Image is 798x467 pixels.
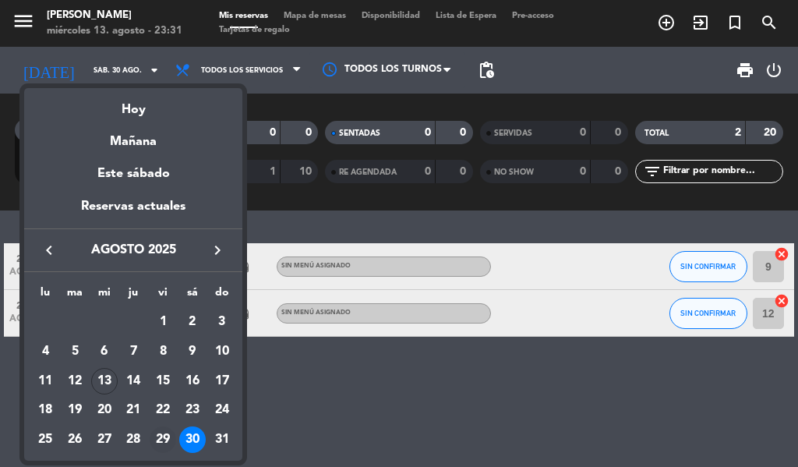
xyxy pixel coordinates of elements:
div: 5 [62,338,88,365]
td: 18 de agosto de 2025 [30,396,60,426]
div: 10 [209,338,235,365]
div: 6 [91,338,118,365]
div: 9 [179,338,206,365]
td: 10 de agosto de 2025 [207,337,237,366]
td: 6 de agosto de 2025 [90,337,119,366]
div: 26 [62,426,88,453]
div: 20 [91,398,118,424]
td: 9 de agosto de 2025 [178,337,207,366]
td: 24 de agosto de 2025 [207,396,237,426]
td: 27 de agosto de 2025 [90,425,119,455]
td: 25 de agosto de 2025 [30,425,60,455]
div: 24 [209,398,235,424]
div: Reservas actuales [24,196,242,228]
td: 15 de agosto de 2025 [148,366,178,396]
th: miércoles [90,284,119,308]
td: 11 de agosto de 2025 [30,366,60,396]
div: 23 [179,398,206,424]
div: 17 [209,368,235,394]
div: 1 [150,309,176,335]
td: 31 de agosto de 2025 [207,425,237,455]
div: 15 [150,368,176,394]
td: 13 de agosto de 2025 [90,366,119,396]
th: lunes [30,284,60,308]
td: AGO. [30,308,148,338]
td: 1 de agosto de 2025 [148,308,178,338]
td: 17 de agosto de 2025 [207,366,237,396]
div: 14 [120,368,147,394]
td: 7 de agosto de 2025 [119,337,149,366]
th: jueves [119,284,149,308]
th: viernes [148,284,178,308]
div: 13 [91,368,118,394]
div: 31 [209,426,235,453]
td: 4 de agosto de 2025 [30,337,60,366]
div: 3 [209,309,235,335]
div: 11 [32,368,58,394]
div: 21 [120,398,147,424]
td: 21 de agosto de 2025 [119,396,149,426]
td: 12 de agosto de 2025 [60,366,90,396]
div: 19 [62,398,88,424]
td: 8 de agosto de 2025 [148,337,178,366]
div: 7 [120,338,147,365]
div: 16 [179,368,206,394]
td: 28 de agosto de 2025 [119,425,149,455]
div: Hoy [24,88,242,120]
div: Este sábado [24,152,242,196]
td: 20 de agosto de 2025 [90,396,119,426]
div: 12 [62,368,88,394]
th: martes [60,284,90,308]
div: Mañana [24,120,242,152]
td: 29 de agosto de 2025 [148,425,178,455]
i: keyboard_arrow_right [208,241,227,260]
td: 16 de agosto de 2025 [178,366,207,396]
td: 22 de agosto de 2025 [148,396,178,426]
td: 19 de agosto de 2025 [60,396,90,426]
td: 14 de agosto de 2025 [119,366,149,396]
div: 27 [91,426,118,453]
div: 2 [179,309,206,335]
div: 18 [32,398,58,424]
td: 3 de agosto de 2025 [207,308,237,338]
div: 22 [150,398,176,424]
button: keyboard_arrow_right [203,240,231,260]
div: 8 [150,338,176,365]
div: 30 [179,426,206,453]
div: 29 [150,426,176,453]
div: 28 [120,426,147,453]
button: keyboard_arrow_left [35,240,63,260]
td: 2 de agosto de 2025 [178,308,207,338]
th: domingo [207,284,237,308]
td: 23 de agosto de 2025 [178,396,207,426]
td: 26 de agosto de 2025 [60,425,90,455]
td: 5 de agosto de 2025 [60,337,90,366]
div: 4 [32,338,58,365]
td: 30 de agosto de 2025 [178,425,207,455]
th: sábado [178,284,207,308]
div: 25 [32,426,58,453]
span: agosto 2025 [63,240,203,260]
i: keyboard_arrow_left [40,241,58,260]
